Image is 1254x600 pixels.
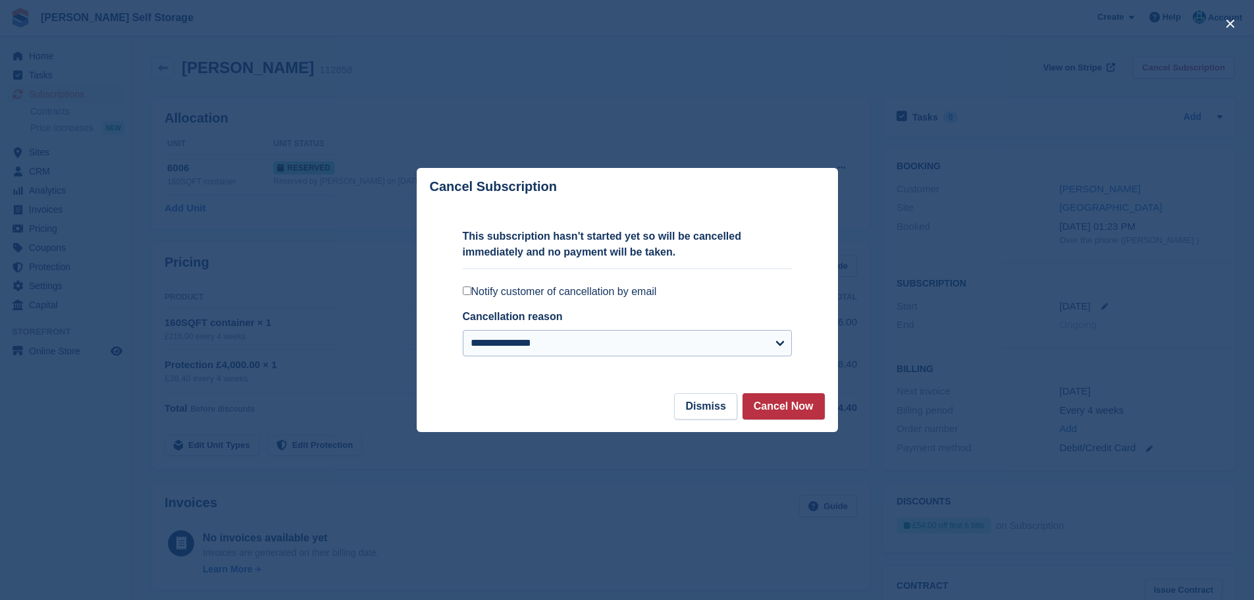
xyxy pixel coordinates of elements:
input: Notify customer of cancellation by email [463,286,471,295]
label: Notify customer of cancellation by email [463,285,792,298]
button: Dismiss [674,393,737,420]
label: Cancellation reason [463,311,563,322]
p: Cancel Subscription [430,179,557,194]
p: This subscription hasn't started yet so will be cancelled immediately and no payment will be taken. [463,229,792,260]
button: Cancel Now [743,393,825,420]
button: close [1220,13,1241,34]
